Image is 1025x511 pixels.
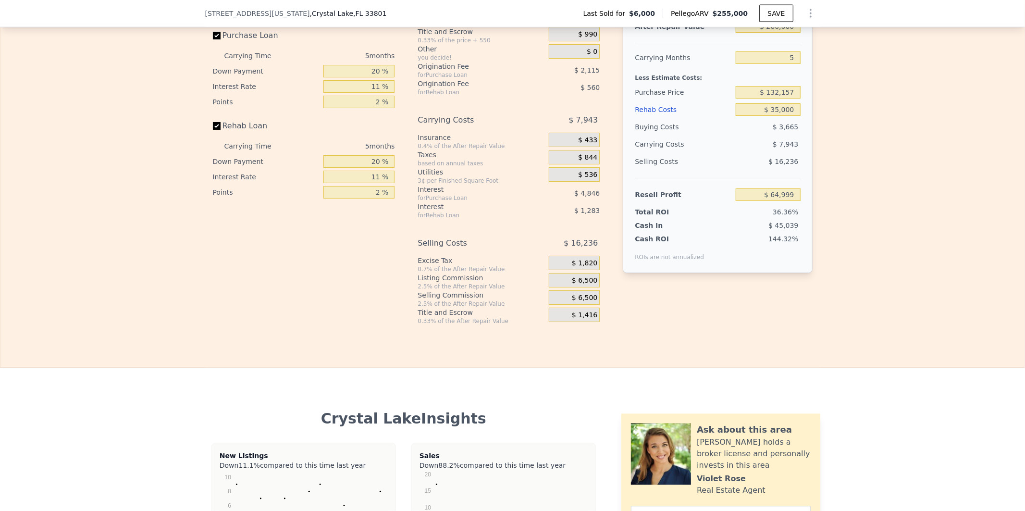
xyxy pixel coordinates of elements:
[572,311,597,320] span: $ 1,416
[671,9,713,18] span: Pellego ARV
[213,122,221,130] input: Rehab Loan
[759,5,793,22] button: SAVE
[228,488,231,495] text: 8
[635,136,695,153] div: Carrying Costs
[768,235,798,243] span: 144.32%
[768,158,798,165] span: $ 16,236
[635,49,732,66] div: Carrying Months
[773,140,798,148] span: $ 7,943
[635,244,704,261] div: ROIs are not annualized
[213,185,320,200] div: Points
[418,283,545,290] div: 2.5% of the After Repair Value
[418,317,545,325] div: 0.33% of the After Repair Value
[228,502,231,509] text: 6
[213,169,320,185] div: Interest Rate
[418,71,525,79] div: for Purchase Loan
[629,9,655,18] span: $6,000
[773,208,798,216] span: 36.36%
[213,410,595,427] div: Crystal Lake Insights
[572,294,597,302] span: $ 6,500
[224,48,287,63] div: Carrying Time
[418,177,545,185] div: 3¢ per Finished Square Foot
[224,474,231,481] text: 10
[574,207,600,214] span: $ 1,283
[697,424,792,437] div: Ask about this area
[635,118,732,136] div: Buying Costs
[572,259,597,268] span: $ 1,820
[801,4,820,23] button: Show Options
[418,308,545,317] div: Title and Escrow
[418,112,525,129] div: Carrying Costs
[697,437,810,472] div: [PERSON_NAME] holds a broker license and personally invests in this area
[635,153,732,170] div: Selling Costs
[418,194,525,202] div: for Purchase Loan
[418,133,545,142] div: Insurance
[353,10,386,17] span: , FL 33801
[635,234,704,244] div: Cash ROI
[768,222,798,229] span: $ 45,039
[713,10,748,17] span: $255,000
[635,84,732,101] div: Purchase Price
[635,221,695,230] div: Cash In
[418,37,545,44] div: 0.33% of the price + 550
[424,472,431,478] text: 20
[773,123,798,131] span: $ 3,665
[697,474,746,485] div: Violet Rose
[213,117,320,135] label: Rehab Loan
[418,79,525,88] div: Origination Fee
[418,142,545,150] div: 0.4% of the After Repair Value
[213,94,320,110] div: Points
[213,79,320,94] div: Interest Rate
[224,138,287,154] div: Carrying Time
[574,66,600,74] span: $ 2,115
[572,276,597,285] span: $ 6,500
[635,101,732,118] div: Rehab Costs
[213,27,320,44] label: Purchase Loan
[418,256,545,265] div: Excise Tax
[291,48,395,63] div: 5 months
[418,300,545,308] div: 2.5% of the After Repair Value
[578,153,597,162] span: $ 844
[578,171,597,179] span: $ 536
[418,88,525,96] div: for Rehab Loan
[213,32,221,39] input: Purchase Loan
[418,235,525,252] div: Selling Costs
[420,451,588,461] div: Sales
[213,63,320,79] div: Down Payment
[418,185,525,194] div: Interest
[418,202,525,212] div: Interest
[587,48,597,56] span: $ 0
[310,9,387,18] span: , Crystal Lake
[418,62,525,71] div: Origination Fee
[697,485,766,497] div: Real Estate Agent
[439,461,460,469] span: 88.2%
[418,273,545,283] div: Listing Commission
[568,112,598,129] span: $ 7,943
[220,461,388,466] div: Down compared to this time last year
[578,30,597,39] span: $ 990
[418,54,545,62] div: you decide!
[418,290,545,300] div: Selling Commission
[291,138,395,154] div: 5 months
[418,44,545,54] div: Other
[635,66,800,84] div: Less Estimate Costs:
[574,189,600,197] span: $ 4,846
[418,160,545,167] div: based on annual taxes
[635,207,695,217] div: Total ROI
[580,84,600,91] span: $ 560
[424,488,431,495] text: 15
[418,27,545,37] div: Title and Escrow
[418,265,545,273] div: 0.7% of the After Repair Value
[564,235,598,252] span: $ 16,236
[220,451,388,461] div: New Listings
[418,167,545,177] div: Utilities
[418,212,525,219] div: for Rehab Loan
[213,154,320,169] div: Down Payment
[635,186,732,203] div: Resell Profit
[205,9,310,18] span: [STREET_ADDRESS][US_STATE]
[420,461,588,466] div: Down compared to this time last year
[418,150,545,160] div: Taxes
[424,504,431,511] text: 10
[578,136,597,145] span: $ 433
[583,9,630,18] span: Last Sold for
